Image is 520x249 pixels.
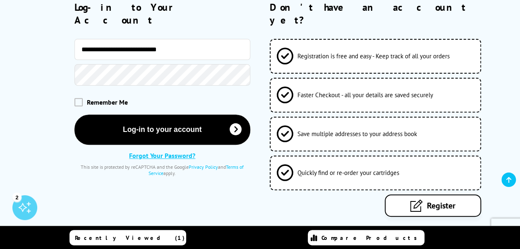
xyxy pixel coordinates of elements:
[87,98,128,106] span: Remember Me
[74,1,250,26] h2: Log-in to Your Account
[308,230,424,245] a: Compare Products
[69,230,186,245] a: Recently Viewed (1)
[189,164,218,170] a: Privacy Policy
[297,169,399,177] span: Quickly find or re-order your cartridges
[427,200,455,211] span: Register
[75,234,185,242] span: Recently Viewed (1)
[297,130,417,138] span: Save multiple addresses to your address book
[270,1,504,26] h2: Don't have an account yet?
[74,115,250,145] button: Log-in to your account
[385,194,481,217] a: Register
[12,192,22,201] div: 2
[129,151,195,160] a: Forgot Your Password?
[297,91,433,99] span: Faster Checkout - all your details are saved securely
[321,234,422,242] span: Compare Products
[74,164,250,176] div: This site is protected by reCAPTCHA and the Google and apply.
[297,52,450,60] span: Registration is free and easy - Keep track of all your orders
[149,164,244,176] a: Terms of Service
